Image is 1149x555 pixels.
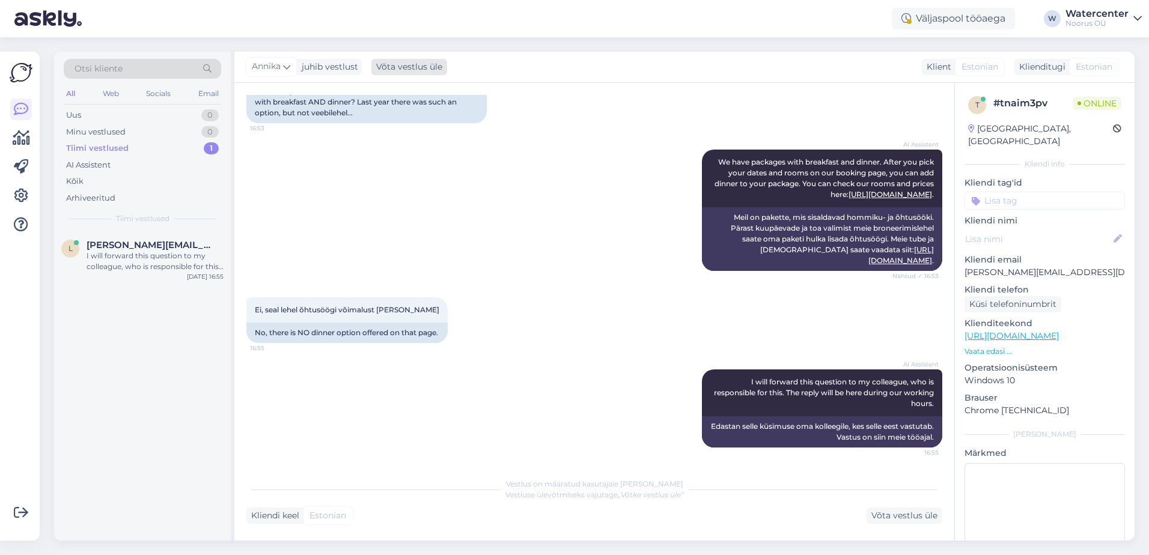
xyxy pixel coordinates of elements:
[100,86,121,102] div: Web
[506,479,683,488] span: Vestlus on määratud kasutajale [PERSON_NAME]
[965,392,1125,404] p: Brauser
[965,296,1061,312] div: Küsi telefoninumbrit
[892,8,1015,29] div: Väljaspool tööaega
[66,175,84,187] div: Kõik
[201,109,219,121] div: 0
[1065,9,1142,28] a: WatercenterNoorus OÜ
[255,305,439,314] span: Ei, seal lehel õhtusöögi võimalust [PERSON_NAME]
[87,250,224,272] div: I will forward this question to my colleague, who is responsible for this. The reply will be here...
[965,159,1125,169] div: Kliendi info
[618,490,684,499] i: „Võtke vestlus üle”
[894,448,939,457] span: 16:55
[66,126,126,138] div: Minu vestlused
[196,86,221,102] div: Email
[297,61,358,73] div: juhib vestlust
[1073,97,1121,110] span: Online
[87,240,212,250] span: leonid.malikov@gmail.com
[867,508,942,524] div: Võta vestlus üle
[962,61,998,73] span: Estonian
[116,213,169,224] span: Tiimi vestlused
[309,509,346,522] span: Estonian
[252,60,281,73] span: Annika
[965,253,1125,266] p: Kliendi email
[1044,10,1061,27] div: W
[201,126,219,138] div: 0
[371,59,447,75] div: Võta vestlus üle
[965,284,1125,296] p: Kliendi telefon
[69,244,73,253] span: l
[894,360,939,369] span: AI Assistent
[965,192,1125,210] input: Lisa tag
[204,142,219,154] div: 1
[968,123,1113,148] div: [GEOGRAPHIC_DATA], [GEOGRAPHIC_DATA]
[965,447,1125,459] p: Märkmed
[246,81,487,123] div: Hello! Do you offer HB accommodation, i.e. accommodation with breakfast AND dinner? Last year the...
[702,207,942,271] div: Meil on pakette, mis sisaldavad hommiku- ja õhtusööki. Pärast kuupäevade ja toa valimist meie bro...
[64,86,78,102] div: All
[965,214,1125,227] p: Kliendi nimi
[144,86,173,102] div: Socials
[1076,61,1112,73] span: Estonian
[849,190,932,199] a: [URL][DOMAIN_NAME]
[965,177,1125,189] p: Kliendi tag'id
[892,271,939,281] span: Nähtud ✓ 16:53
[975,100,980,109] span: t
[66,192,115,204] div: Arhiveeritud
[66,159,111,171] div: AI Assistent
[505,490,684,499] span: Vestluse ülevõtmiseks vajutage
[10,61,32,84] img: Askly Logo
[965,266,1125,279] p: [PERSON_NAME][EMAIL_ADDRESS][DOMAIN_NAME]
[246,509,299,522] div: Kliendi keel
[715,157,936,199] span: We have packages with breakfast and dinner. After you pick your dates and rooms on our booking pa...
[965,404,1125,417] p: Chrome [TECHNICAL_ID]
[714,377,936,408] span: I will forward this question to my colleague, who is responsible for this. The reply will be here...
[702,416,942,447] div: Edastan selle küsimuse oma kolleegile, kes selle eest vastutab. Vastus on siin meie tööajal.
[965,232,1111,246] input: Lisa nimi
[965,317,1125,330] p: Klienditeekond
[894,140,939,149] span: AI Assistent
[66,142,129,154] div: Tiimi vestlused
[66,109,81,121] div: Uus
[965,429,1125,440] div: [PERSON_NAME]
[1014,61,1065,73] div: Klienditugi
[187,272,224,281] div: [DATE] 16:55
[965,374,1125,387] p: Windows 10
[922,61,951,73] div: Klient
[246,323,448,343] div: No, there is NO dinner option offered on that page.
[965,346,1125,357] p: Vaata edasi ...
[250,344,295,353] span: 16:55
[965,362,1125,374] p: Operatsioonisüsteem
[993,96,1073,111] div: # tnaim3pv
[1065,9,1129,19] div: Watercenter
[965,330,1059,341] a: [URL][DOMAIN_NAME]
[250,124,295,133] span: 16:53
[1065,19,1129,28] div: Noorus OÜ
[75,62,123,75] span: Otsi kliente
